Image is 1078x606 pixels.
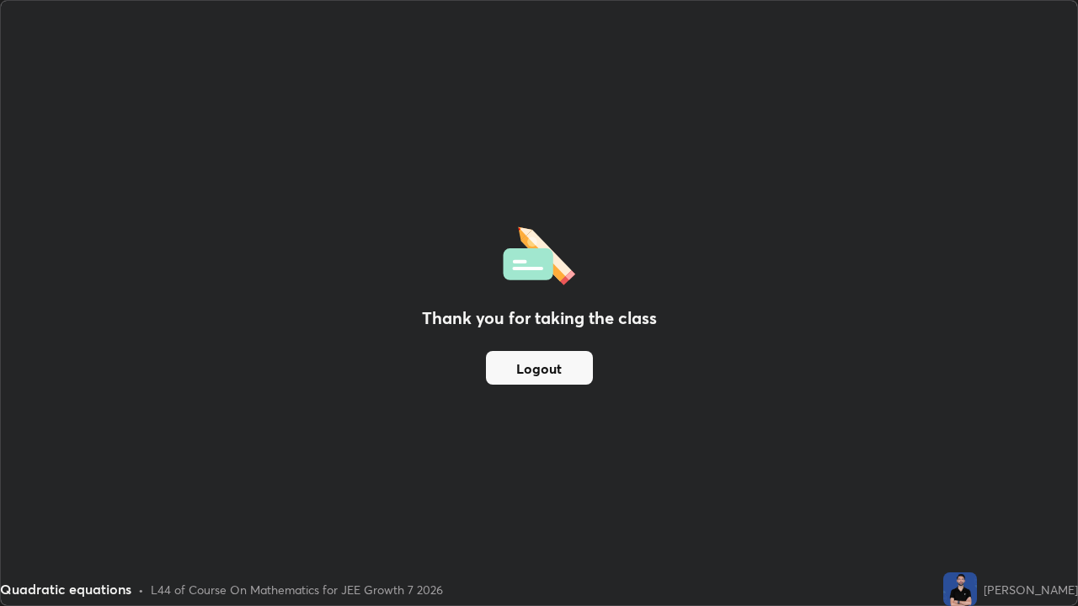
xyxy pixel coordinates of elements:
button: Logout [486,351,593,385]
div: • [138,581,144,598]
div: L44 of Course On Mathematics for JEE Growth 7 2026 [151,581,443,598]
img: e37b414ff14749a2bd1858ade6644e15.jpg [943,572,977,606]
img: offlineFeedback.1438e8b3.svg [503,221,575,285]
div: [PERSON_NAME] [984,581,1078,598]
h2: Thank you for taking the class [422,306,657,331]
